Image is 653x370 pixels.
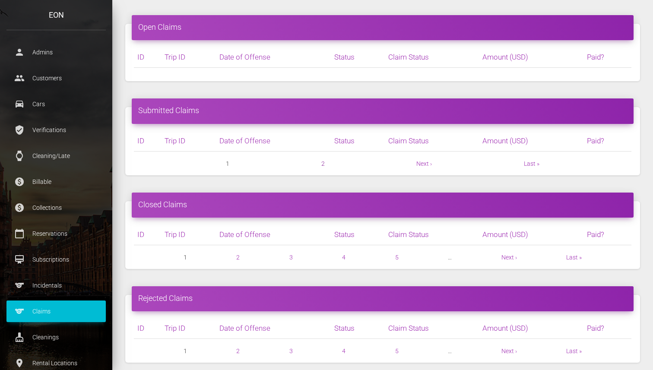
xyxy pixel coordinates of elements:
a: 2 [236,348,240,354]
th: Status [331,318,385,339]
th: Paid? [583,318,631,339]
p: Subscriptions [13,253,99,266]
th: Date of Offense [216,47,331,68]
a: watch Cleaning/Late [6,145,106,167]
a: people Customers [6,67,106,89]
th: Status [331,224,385,245]
th: Claim Status [385,130,479,152]
p: Collections [13,201,99,214]
a: 5 [395,348,399,354]
th: Trip ID [161,130,216,152]
a: paid Collections [6,197,106,218]
a: 3 [289,348,293,354]
nav: pager [134,158,631,169]
p: Admins [13,46,99,59]
th: Paid? [583,224,631,245]
p: Cleaning/Late [13,149,99,162]
p: Claims [13,305,99,318]
th: Status [331,130,385,152]
a: 4 [342,348,346,354]
a: Last » [524,160,539,167]
span: … [448,346,452,356]
th: Amount (USD) [479,130,583,152]
span: … [448,252,452,262]
a: verified_user Verifications [6,119,106,141]
th: ID [134,130,161,152]
p: Reservations [13,227,99,240]
th: Claim Status [385,47,479,68]
a: Next › [416,160,432,167]
a: Last » [566,254,582,261]
p: Incidentals [13,279,99,292]
th: Trip ID [161,47,216,68]
span: 1 [184,252,187,262]
th: Status [331,47,385,68]
th: Date of Offense [216,318,331,339]
p: Rental Locations [13,357,99,370]
span: 1 [184,346,187,356]
th: Paid? [583,130,631,152]
a: Last » [566,348,582,354]
a: card_membership Subscriptions [6,249,106,270]
h4: Closed Claims [138,199,627,210]
nav: pager [134,252,631,262]
a: 5 [395,254,399,261]
p: Verifications [13,123,99,136]
h4: Open Claims [138,22,627,32]
p: Billable [13,175,99,188]
a: sports Claims [6,300,106,322]
p: Cars [13,98,99,111]
nav: pager [134,346,631,356]
a: Next › [501,348,517,354]
th: Date of Offense [216,130,331,152]
a: 2 [236,254,240,261]
th: Claim Status [385,318,479,339]
th: ID [134,224,161,245]
th: Trip ID [161,318,216,339]
h4: Rejected Claims [138,293,627,304]
a: person Admins [6,41,106,63]
th: Date of Offense [216,224,331,245]
th: ID [134,318,161,339]
a: Next › [501,254,517,261]
a: paid Billable [6,171,106,193]
a: drive_eta Cars [6,93,106,115]
th: Paid? [583,47,631,68]
th: Amount (USD) [479,318,583,339]
p: Cleanings [13,331,99,344]
a: cleaning_services Cleanings [6,326,106,348]
p: Customers [13,72,99,85]
a: 3 [289,254,293,261]
th: ID [134,47,161,68]
th: Amount (USD) [479,224,583,245]
a: 4 [342,254,346,261]
a: sports Incidentals [6,275,106,296]
th: Trip ID [161,224,216,245]
h4: Submitted Claims [138,105,627,116]
a: calendar_today Reservations [6,223,106,244]
span: 1 [226,158,229,169]
th: Claim Status [385,224,479,245]
a: 2 [321,160,325,167]
th: Amount (USD) [479,47,583,68]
